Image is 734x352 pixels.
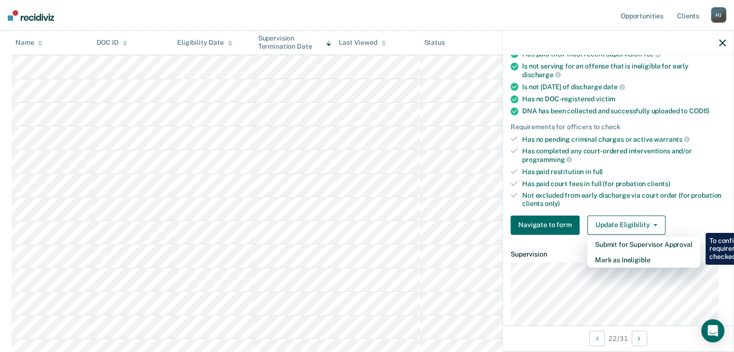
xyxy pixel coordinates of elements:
[424,39,444,47] div: Status
[589,331,605,346] button: Previous Opportunity
[593,168,603,176] span: full
[522,135,726,144] div: Has no pending criminal charges or active
[522,71,561,79] span: discharge
[522,168,726,176] div: Has paid restitution in
[632,331,647,346] button: Next Opportunity
[511,250,726,258] dt: Supervision
[511,216,583,235] a: Navigate to form link
[522,82,726,91] div: Is not [DATE] of discharge
[511,123,726,131] div: Requirements for officers to check
[258,34,332,51] div: Supervision Termination Date
[522,156,572,163] span: programming
[603,83,624,91] span: date
[701,319,724,342] div: Open Intercom Messenger
[177,39,233,47] div: Eligibility Date
[596,95,615,103] span: victim
[8,10,54,21] img: Recidiviz
[522,107,726,115] div: DNA has been collected and successfully uploaded to
[522,191,726,208] div: Not excluded from early discharge via court order (for probation clients
[522,62,726,79] div: Is not serving for an offense that is ineligible for early
[587,216,665,235] button: Update Eligibility
[97,39,127,47] div: DOC ID
[587,252,700,268] button: Mark as Ineligible
[689,107,709,115] span: CODIS
[654,135,690,143] span: warrants
[522,95,726,103] div: Has no DOC-registered
[15,39,42,47] div: Name
[522,147,726,163] div: Has completed any court-ordered interventions and/or
[545,200,560,207] span: only)
[522,180,726,188] div: Has paid court fees in full (for probation
[511,216,580,235] button: Navigate to form
[711,7,726,23] div: H J
[587,237,700,252] button: Submit for Supervisor Approval
[339,39,386,47] div: Last Viewed
[503,325,734,351] div: 22 / 31
[647,180,670,188] span: clients)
